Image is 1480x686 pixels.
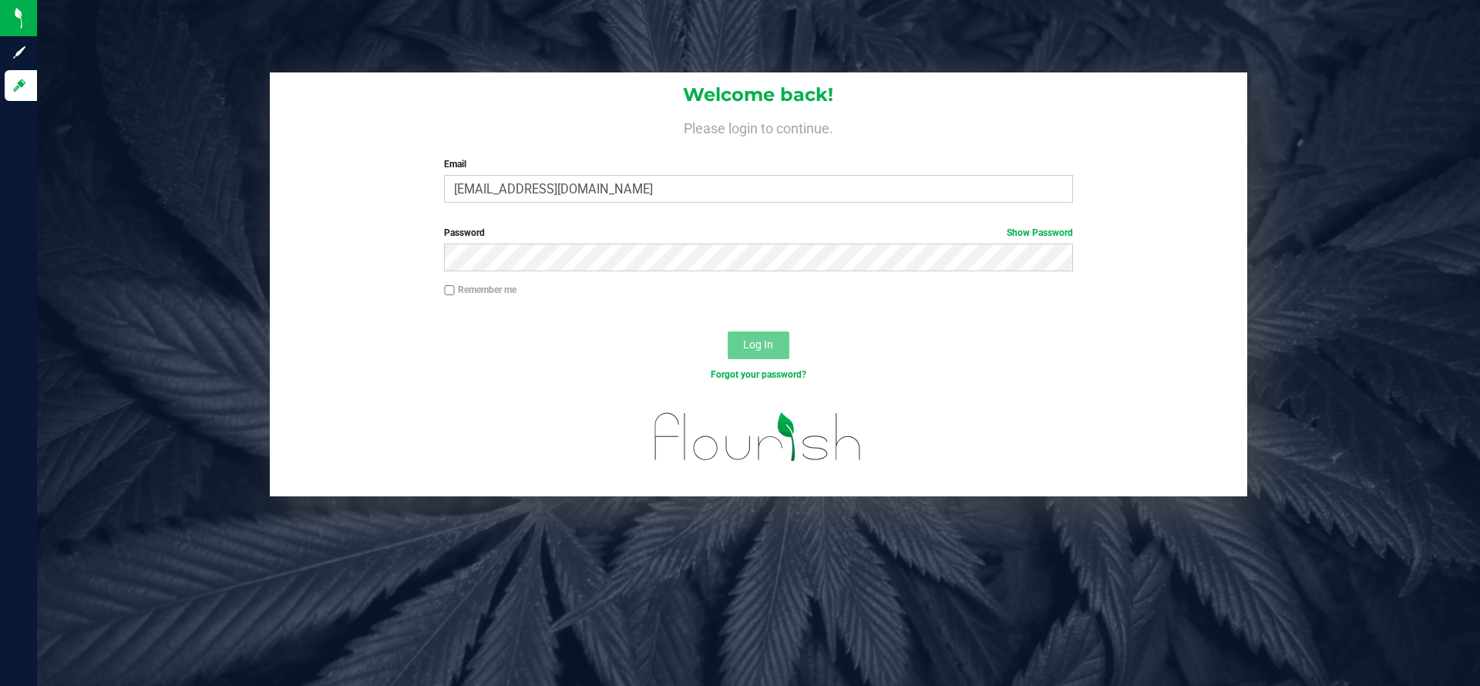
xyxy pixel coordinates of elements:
input: Remember me [444,285,455,296]
label: Email [444,157,1072,171]
label: Remember me [444,283,516,297]
a: Show Password [1007,227,1073,238]
h1: Welcome back! [270,85,1247,105]
img: flourish_logo.svg [636,398,880,476]
span: Password [444,227,485,238]
span: Log In [743,338,773,351]
inline-svg: Log in [12,78,27,93]
a: Forgot your password? [711,369,806,380]
inline-svg: Sign up [12,45,27,60]
button: Log In [728,331,789,359]
h4: Please login to continue. [270,117,1247,136]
